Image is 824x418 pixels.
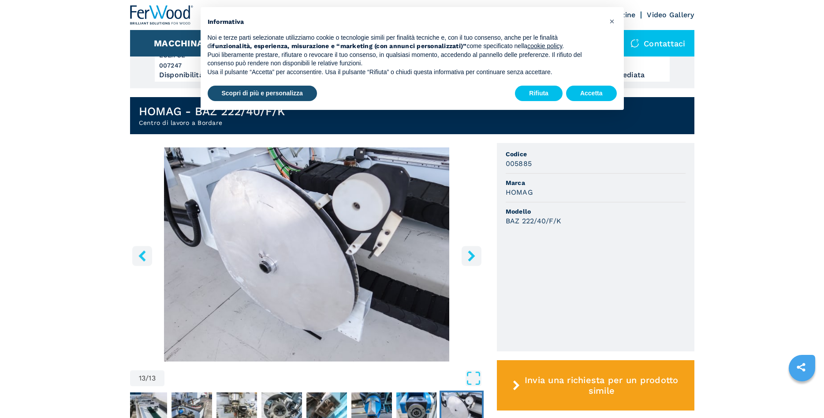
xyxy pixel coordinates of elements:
span: × [609,16,615,26]
div: Go to Slide 13 [130,147,484,362]
a: cookie policy [527,42,562,49]
h2: Informativa [208,18,603,26]
div: Disponibilità : a magazzino [159,73,263,77]
span: Modello [506,207,686,216]
button: Rifiuta [515,86,563,102]
span: Invia una richiesta per un prodotto simile [523,375,679,396]
h3: BAZ 222/40/F/K [506,216,562,226]
strong: funzionalità, esperienza, misurazione e “marketing (con annunci personalizzati)” [212,42,466,49]
img: Ferwood [130,5,194,25]
span: / [145,375,149,382]
p: Puoi liberamente prestare, rifiutare o revocare il tuo consenso, in qualsiasi momento, accedendo ... [208,51,603,68]
button: Invia una richiesta per un prodotto simile [497,360,694,410]
iframe: Chat [787,378,817,411]
div: Contattaci [622,30,694,56]
span: Codice [506,150,686,158]
img: Centro di lavoro a Bordare HOMAG BAZ 222/40/F/K [130,147,484,362]
button: Chiudi questa informativa [605,14,619,28]
button: Scopri di più e personalizza [208,86,317,102]
h3: HOMAG [506,187,533,197]
h1: HOMAG - BAZ 222/40/F/K [139,104,285,118]
button: Accetta [566,86,617,102]
img: Contattaci [630,39,639,48]
button: Open Fullscreen [167,370,481,386]
span: 13 [139,375,146,382]
span: Marca [506,178,686,187]
button: right-button [462,246,481,266]
p: Usa il pulsante “Accetta” per acconsentire. Usa il pulsante “Rifiuta” o chiudi questa informativa... [208,68,603,77]
h2: Centro di lavoro a Bordare [139,118,285,127]
button: Macchinari [154,38,213,49]
a: sharethis [790,356,812,378]
button: left-button [132,246,152,266]
h3: 005885 [506,158,532,169]
span: 13 [149,375,156,382]
p: Noi e terze parti selezionate utilizziamo cookie o tecnologie simili per finalità tecniche e, con... [208,34,603,51]
a: Video Gallery [647,11,694,19]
